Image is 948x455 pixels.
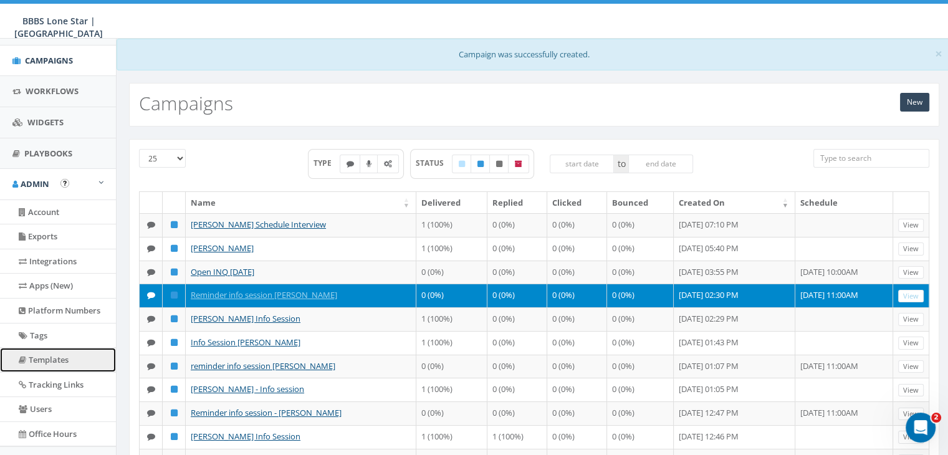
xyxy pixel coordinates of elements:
[147,221,155,229] i: Text SMS
[191,407,342,418] a: Reminder info session - [PERSON_NAME]
[477,160,484,168] i: Published
[898,290,924,303] a: View
[550,155,615,173] input: start date
[416,331,487,355] td: 1 (100%)
[147,315,155,323] i: Text SMS
[508,155,529,173] label: Archived
[24,148,72,159] span: Playbooks
[547,237,607,261] td: 0 (0%)
[360,155,378,173] label: Ringless Voice Mail
[171,338,178,347] i: Published
[931,413,941,423] span: 2
[416,425,487,449] td: 1 (100%)
[607,425,674,449] td: 0 (0%)
[171,409,178,417] i: Published
[607,331,674,355] td: 0 (0%)
[347,160,354,168] i: Text SMS
[147,433,155,441] i: Text SMS
[60,179,69,188] button: Open In-App Guide
[607,237,674,261] td: 0 (0%)
[487,261,547,284] td: 0 (0%)
[547,261,607,284] td: 0 (0%)
[607,307,674,331] td: 0 (0%)
[674,307,795,331] td: [DATE] 02:29 PM
[898,266,924,279] a: View
[674,401,795,425] td: [DATE] 12:47 PM
[27,117,64,128] span: Widgets
[487,331,547,355] td: 0 (0%)
[191,431,300,442] a: [PERSON_NAME] Info Session
[171,244,178,252] i: Published
[547,378,607,401] td: 0 (0%)
[416,401,487,425] td: 0 (0%)
[147,385,155,393] i: Text SMS
[547,307,607,331] td: 0 (0%)
[139,93,233,113] h2: Campaigns
[191,383,304,395] a: [PERSON_NAME] - Info session
[191,289,337,300] a: Reminder info session [PERSON_NAME]
[191,266,254,277] a: Open INQ [DATE]
[547,401,607,425] td: 0 (0%)
[795,192,893,214] th: Schedule
[674,213,795,237] td: [DATE] 07:10 PM
[147,268,155,276] i: Text SMS
[795,284,893,307] td: [DATE] 11:00AM
[487,237,547,261] td: 0 (0%)
[547,213,607,237] td: 0 (0%)
[674,331,795,355] td: [DATE] 01:43 PM
[171,291,178,299] i: Published
[547,331,607,355] td: 0 (0%)
[191,337,300,348] a: Info Session [PERSON_NAME]
[935,47,942,60] button: Close
[21,178,49,189] span: Admin
[898,219,924,232] a: View
[935,45,942,62] span: ×
[487,307,547,331] td: 0 (0%)
[795,401,893,425] td: [DATE] 11:00AM
[487,378,547,401] td: 0 (0%)
[607,261,674,284] td: 0 (0%)
[147,244,155,252] i: Text SMS
[674,237,795,261] td: [DATE] 05:40 PM
[452,155,472,173] label: Draft
[674,425,795,449] td: [DATE] 12:46 PM
[487,192,547,214] th: Replied
[25,55,73,66] span: Campaigns
[26,85,79,97] span: Workflows
[171,362,178,370] i: Published
[898,242,924,256] a: View
[607,284,674,307] td: 0 (0%)
[416,378,487,401] td: 1 (100%)
[906,413,936,443] iframe: Intercom live chat
[459,160,465,168] i: Draft
[416,237,487,261] td: 1 (100%)
[898,408,924,421] a: View
[487,284,547,307] td: 0 (0%)
[900,93,929,112] a: New
[795,355,893,378] td: [DATE] 11:00AM
[487,401,547,425] td: 0 (0%)
[674,284,795,307] td: [DATE] 02:30 PM
[487,355,547,378] td: 0 (0%)
[171,433,178,441] i: Published
[191,219,326,230] a: [PERSON_NAME] Schedule Interview
[416,355,487,378] td: 0 (0%)
[186,192,416,214] th: Name: activate to sort column ascending
[416,261,487,284] td: 0 (0%)
[607,213,674,237] td: 0 (0%)
[614,155,628,173] span: to
[416,213,487,237] td: 1 (100%)
[487,213,547,237] td: 0 (0%)
[416,307,487,331] td: 1 (100%)
[547,192,607,214] th: Clicked
[674,261,795,284] td: [DATE] 03:55 PM
[377,155,399,173] label: Automated Message
[496,160,502,168] i: Unpublished
[147,362,155,370] i: Text SMS
[628,155,693,173] input: end date
[416,284,487,307] td: 0 (0%)
[314,158,340,168] span: TYPE
[191,313,300,324] a: [PERSON_NAME] Info Session
[147,409,155,417] i: Text SMS
[607,355,674,378] td: 0 (0%)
